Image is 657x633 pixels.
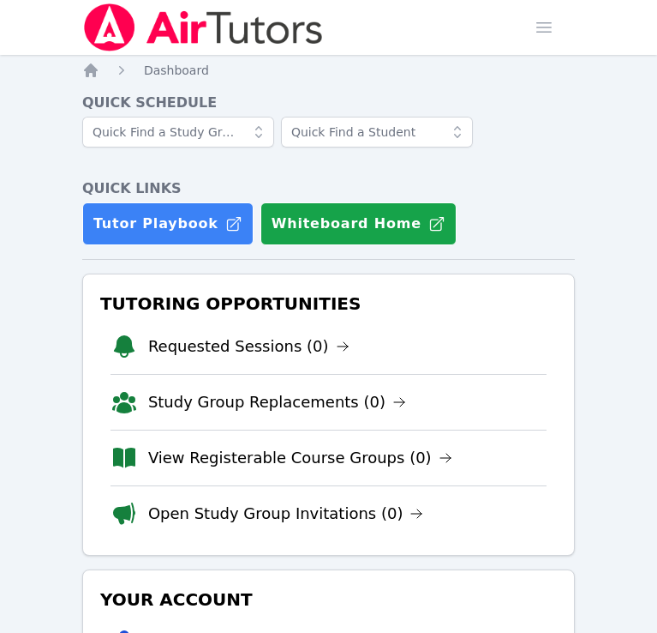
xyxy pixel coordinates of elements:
[82,62,575,79] nav: Breadcrumb
[260,202,457,245] button: Whiteboard Home
[82,93,575,113] h4: Quick Schedule
[97,288,560,319] h3: Tutoring Opportunities
[144,63,209,77] span: Dashboard
[148,446,452,470] a: View Registerable Course Groups (0)
[82,178,575,199] h4: Quick Links
[144,62,209,79] a: Dashboard
[82,202,254,245] a: Tutor Playbook
[148,390,406,414] a: Study Group Replacements (0)
[281,117,473,148] input: Quick Find a Student
[148,335,349,359] a: Requested Sessions (0)
[148,502,424,526] a: Open Study Group Invitations (0)
[97,584,560,615] h3: Your Account
[82,3,325,51] img: Air Tutors
[82,117,274,148] input: Quick Find a Study Group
